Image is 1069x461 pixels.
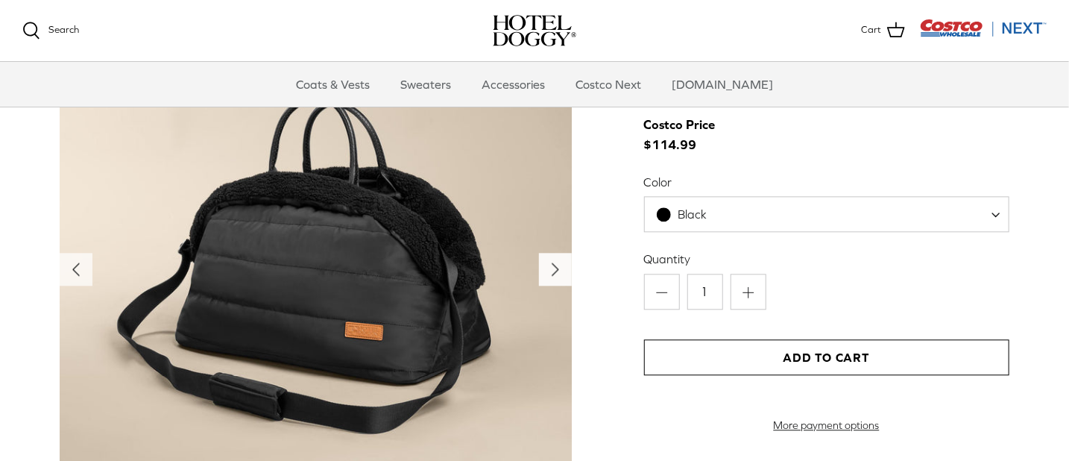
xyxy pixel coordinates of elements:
a: Coats & Vests [283,62,383,107]
a: Search [22,22,79,40]
img: Costco Next [920,19,1047,37]
span: Cart [861,22,881,38]
button: Add to Cart [644,339,1009,375]
span: Black [678,207,707,221]
a: Visit Costco Next [920,28,1047,40]
label: Quantity [644,251,1009,267]
a: Accessories [468,62,558,107]
span: $114.99 [644,115,731,155]
img: hoteldoggycom [493,15,576,46]
a: hoteldoggy.com hoteldoggycom [493,15,576,46]
span: Black [645,207,737,222]
a: Costco Next [562,62,655,107]
input: Quantity [687,274,723,310]
div: Costco Price [644,115,716,135]
a: More payment options [644,419,1009,432]
button: Next [539,253,572,286]
a: Cart [861,21,905,40]
span: Black [644,196,1009,232]
span: Search [48,24,79,35]
label: Color [644,174,1009,190]
button: Previous [60,253,92,286]
a: Sweaters [387,62,464,107]
a: [DOMAIN_NAME] [658,62,786,107]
